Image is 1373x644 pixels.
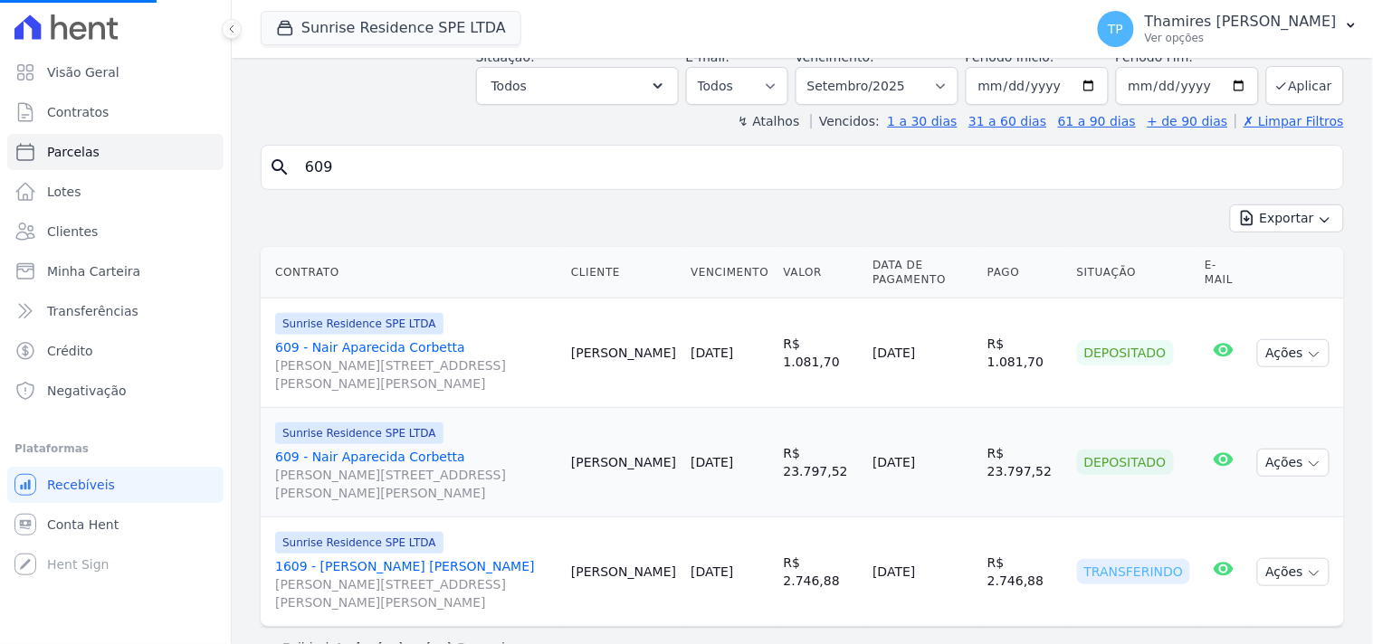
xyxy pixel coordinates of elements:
span: Crédito [47,342,93,360]
a: 31 a 60 dias [968,114,1046,128]
div: Depositado [1077,340,1174,365]
span: Transferências [47,302,138,320]
span: Lotes [47,183,81,201]
span: Todos [491,75,527,97]
button: Todos [476,67,679,105]
a: ✗ Limpar Filtros [1235,114,1344,128]
span: Parcelas [47,143,100,161]
a: 609 - Nair Aparecida Corbetta[PERSON_NAME][STREET_ADDRESS][PERSON_NAME][PERSON_NAME] [275,448,557,502]
th: Situação [1070,247,1198,298]
button: Ações [1257,449,1330,477]
th: Pago [980,247,1070,298]
a: Transferências [7,293,224,329]
td: R$ 2.746,88 [980,517,1070,627]
div: Depositado [1077,450,1174,475]
a: 1 a 30 dias [888,114,958,128]
td: [DATE] [865,408,980,517]
span: Minha Carteira [47,262,140,280]
a: Negativação [7,373,224,409]
label: ↯ Atalhos [738,114,799,128]
button: TP Thamires [PERSON_NAME] Ver opções [1083,4,1373,54]
p: Ver opções [1145,31,1337,45]
span: Conta Hent [47,516,119,534]
span: Visão Geral [47,63,119,81]
a: Lotes [7,174,224,210]
span: Clientes [47,223,98,241]
td: R$ 1.081,70 [777,298,866,408]
td: R$ 2.746,88 [777,517,866,627]
a: + de 90 dias [1148,114,1228,128]
a: 1609 - [PERSON_NAME] [PERSON_NAME][PERSON_NAME][STREET_ADDRESS][PERSON_NAME][PERSON_NAME] [275,557,557,611]
th: Contrato [261,247,564,298]
a: Recebíveis [7,467,224,503]
a: [DATE] [691,346,733,360]
input: Buscar por nome do lote ou do cliente [294,149,1336,185]
a: Clientes [7,213,224,250]
a: Visão Geral [7,54,224,90]
a: Contratos [7,94,224,130]
div: Plataformas [14,438,216,459]
td: R$ 23.797,52 [777,408,866,517]
span: Sunrise Residence SPE LTDA [275,313,443,335]
a: 61 a 90 dias [1058,114,1136,128]
th: Vencimento [683,247,776,298]
span: Sunrise Residence SPE LTDA [275,532,443,554]
i: search [269,156,291,178]
button: Ações [1257,558,1330,586]
th: Valor [777,247,866,298]
a: Conta Hent [7,507,224,543]
a: Crédito [7,333,224,369]
td: [PERSON_NAME] [564,517,683,627]
th: Data de Pagamento [865,247,980,298]
td: [DATE] [865,298,980,408]
button: Sunrise Residence SPE LTDA [261,11,521,45]
button: Aplicar [1266,66,1344,105]
a: Parcelas [7,134,224,170]
span: TP [1108,23,1123,35]
span: Sunrise Residence SPE LTDA [275,422,443,444]
p: Thamires [PERSON_NAME] [1145,13,1337,31]
td: [PERSON_NAME] [564,408,683,517]
span: [PERSON_NAME][STREET_ADDRESS][PERSON_NAME][PERSON_NAME] [275,575,557,611]
span: Negativação [47,382,127,400]
a: 609 - Nair Aparecida Corbetta[PERSON_NAME][STREET_ADDRESS][PERSON_NAME][PERSON_NAME] [275,338,557,393]
a: Minha Carteira [7,253,224,289]
td: [PERSON_NAME] [564,298,683,408]
button: Ações [1257,339,1330,367]
span: [PERSON_NAME][STREET_ADDRESS][PERSON_NAME][PERSON_NAME] [275,356,557,393]
td: R$ 1.081,70 [980,298,1070,408]
td: R$ 23.797,52 [980,408,1070,517]
button: Exportar [1230,204,1344,232]
span: Recebíveis [47,476,115,494]
td: [DATE] [865,517,980,627]
label: Vencidos: [811,114,880,128]
th: E-mail [1197,247,1250,298]
span: Contratos [47,103,109,121]
a: [DATE] [691,455,733,469]
a: [DATE] [691,564,733,579]
th: Cliente [564,247,683,298]
span: [PERSON_NAME][STREET_ADDRESS][PERSON_NAME][PERSON_NAME] [275,466,557,502]
div: Transferindo [1077,559,1191,584]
